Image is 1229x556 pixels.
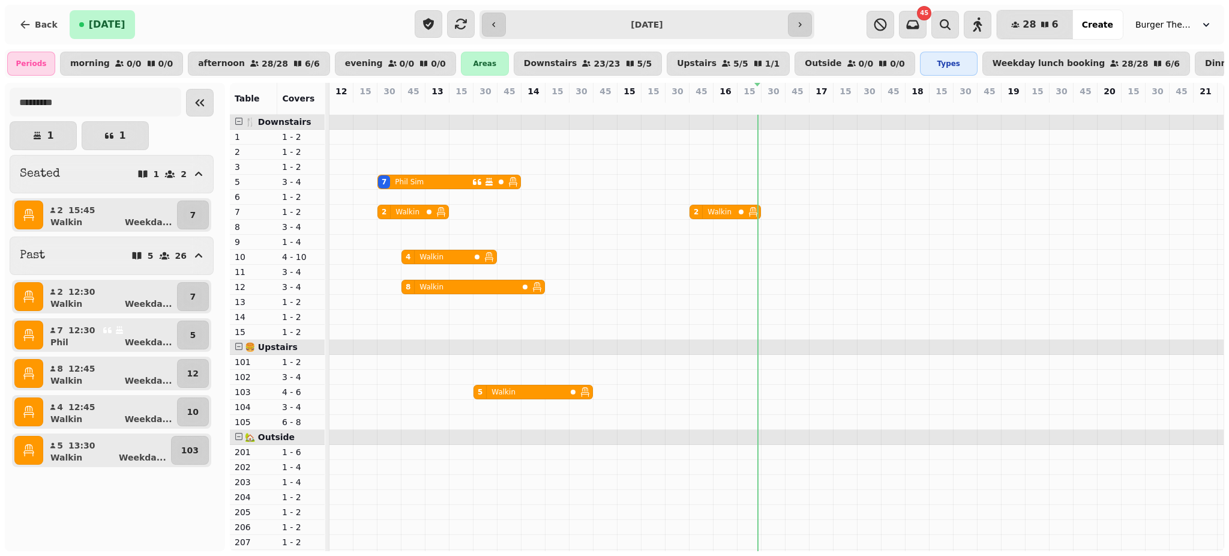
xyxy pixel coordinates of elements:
[181,170,187,178] p: 2
[119,131,125,141] p: 1
[1129,100,1138,112] p: 0
[158,59,173,68] p: 0 / 0
[383,85,395,97] p: 30
[235,94,260,103] span: Table
[235,221,272,233] p: 8
[1201,100,1210,112] p: 0
[235,266,272,278] p: 11
[175,252,187,260] p: 26
[50,413,82,425] p: Walkin
[382,177,386,187] div: 7
[235,371,272,383] p: 102
[479,85,491,97] p: 30
[575,85,587,97] p: 30
[154,170,160,178] p: 1
[937,100,946,112] p: 0
[47,131,53,141] p: 1
[235,326,272,338] p: 15
[1082,20,1113,29] span: Create
[1080,85,1091,97] p: 45
[599,85,611,97] p: 45
[1033,100,1042,112] p: 0
[68,440,95,452] p: 13:30
[56,440,64,452] p: 5
[637,59,652,68] p: 5 / 5
[235,506,272,518] p: 205
[56,204,64,216] p: 2
[795,52,915,76] button: Outside0/00/0
[481,100,490,112] p: 5
[50,298,82,310] p: Walkin
[455,85,467,97] p: 15
[1135,19,1195,31] span: Burger Theory
[792,85,803,97] p: 45
[68,363,95,375] p: 12:45
[235,446,272,458] p: 201
[768,85,779,97] p: 30
[177,359,209,388] button: 12
[859,59,874,68] p: 0 / 0
[461,52,509,76] div: Areas
[187,367,199,379] p: 12
[985,100,994,112] p: 0
[235,401,272,413] p: 104
[765,59,780,68] p: 1 / 1
[119,452,166,464] p: Weekda ...
[793,100,802,112] p: 0
[89,20,125,29] span: [DATE]
[1032,85,1043,97] p: 15
[514,52,662,76] button: Downstairs23/235/5
[409,100,418,112] p: 12
[10,10,67,39] button: Back
[235,236,272,248] p: 9
[913,100,922,112] p: 0
[10,121,77,150] button: 1
[82,121,149,150] button: 1
[1023,20,1036,29] span: 28
[1052,20,1059,29] span: 6
[648,85,659,97] p: 15
[245,342,298,352] span: 🍔 Upstairs
[282,401,320,413] p: 3 - 4
[56,363,64,375] p: 8
[993,59,1105,68] p: Weekday lunch booking
[337,100,346,112] p: 0
[235,311,272,323] p: 14
[1072,10,1123,39] button: Create
[245,432,295,442] span: 🏡 Outside
[282,386,320,398] p: 4 - 6
[282,146,320,158] p: 1 - 2
[672,85,683,97] p: 30
[282,311,320,323] p: 1 - 2
[708,207,732,217] p: Walkin
[345,59,383,68] p: evening
[696,85,707,97] p: 45
[125,375,172,387] p: Weekda ...
[431,85,443,97] p: 13
[50,336,68,348] p: Phil
[70,10,135,39] button: [DATE]
[382,207,386,217] div: 2
[56,324,64,336] p: 7
[694,207,699,217] div: 2
[68,286,95,298] p: 12:30
[601,100,610,112] p: 0
[406,252,410,262] div: 4
[1176,85,1187,97] p: 45
[46,397,175,426] button: 412:45WalkinWeekda...
[282,251,320,263] p: 4 - 10
[177,397,209,426] button: 10
[721,100,730,112] p: 0
[198,59,245,68] p: afternoon
[1165,59,1180,68] p: 6 / 6
[177,282,209,311] button: 7
[235,281,272,293] p: 12
[50,375,82,387] p: Walkin
[282,326,320,338] p: 1 - 2
[769,100,778,112] p: 0
[46,201,175,229] button: 215:45WalkinWeekda...
[177,201,209,229] button: 7
[282,176,320,188] p: 3 - 4
[431,59,446,68] p: 0 / 0
[171,436,209,465] button: 103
